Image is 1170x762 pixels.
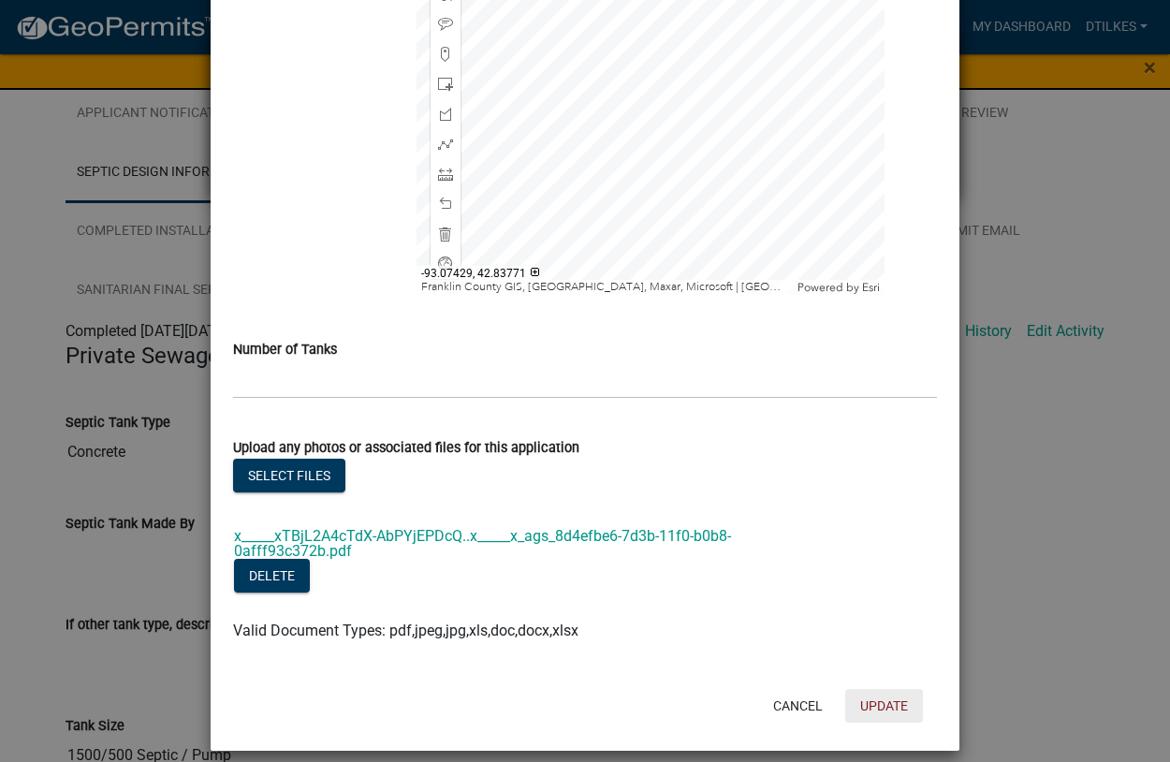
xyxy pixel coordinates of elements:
div: Powered by [793,280,885,295]
wm-modal-confirm: Delete Document [234,568,310,586]
button: Cancel [758,689,838,723]
span: Valid Document Types: pdf,jpeg,jpg,xls,doc,docx,xlsx [233,622,578,639]
label: Number of Tanks [233,344,337,357]
button: Update [845,689,923,723]
button: Select files [233,459,345,492]
a: x_____xTBjL2A4cTdX-AbPYjEPDcQ..x_____x_ags_8d4efbe6-7d3b-11f0-b0b8-0afff93c372b.pdf [234,527,731,560]
a: Esri [862,281,880,294]
label: Upload any photos or associated files for this application [233,442,579,455]
button: Delete [234,559,310,593]
div: Franklin County GIS, [GEOGRAPHIC_DATA], Maxar, Microsoft | [GEOGRAPHIC_DATA], [GEOGRAPHIC_DATA] G... [417,280,793,295]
